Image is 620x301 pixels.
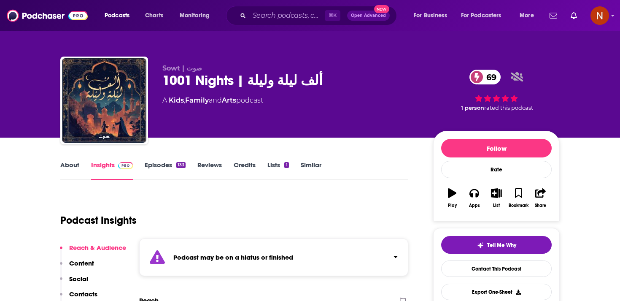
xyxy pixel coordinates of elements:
[520,10,534,22] span: More
[441,139,552,157] button: Follow
[461,105,484,111] span: 1 person
[62,58,146,143] img: 1001 Nights | ألف ليلة وليلة
[69,290,97,298] p: Contacts
[325,10,340,21] span: ⌘ K
[60,275,88,290] button: Social
[590,6,609,25] img: User Profile
[301,161,321,180] a: Similar
[374,5,389,13] span: New
[507,183,529,213] button: Bookmark
[441,260,552,277] a: Contact This Podcast
[176,162,186,168] div: 133
[69,244,126,252] p: Reach & Audience
[509,203,528,208] div: Bookmark
[162,95,263,106] div: A podcast
[197,161,222,180] a: Reviews
[477,242,484,249] img: tell me why sparkle
[60,161,79,180] a: About
[139,239,408,276] section: Click to expand status details
[485,183,507,213] button: List
[173,253,293,261] strong: Podcast may be on a hiatus or finished
[69,275,88,283] p: Social
[222,96,236,104] a: Arts
[514,9,545,22] button: open menu
[567,8,580,23] a: Show notifications dropdown
[69,259,94,267] p: Content
[180,10,210,22] span: Monitoring
[99,9,140,22] button: open menu
[448,203,457,208] div: Play
[185,96,209,104] a: Family
[60,214,137,227] h1: Podcast Insights
[267,161,288,180] a: Lists1
[493,203,500,208] div: List
[60,244,126,259] button: Reach & Audience
[105,10,129,22] span: Podcasts
[209,96,222,104] span: and
[91,161,133,180] a: InsightsPodchaser Pro
[174,9,221,22] button: open menu
[590,6,609,25] button: Show profile menu
[284,162,288,168] div: 1
[7,8,88,24] img: Podchaser - Follow, Share and Rate Podcasts
[184,96,185,104] span: ,
[249,9,325,22] input: Search podcasts, credits, & more...
[234,6,405,25] div: Search podcasts, credits, & more...
[461,10,501,22] span: For Podcasters
[535,203,546,208] div: Share
[478,70,501,84] span: 69
[590,6,609,25] span: Logged in as AdelNBM
[441,236,552,254] button: tell me why sparkleTell Me Why
[456,9,514,22] button: open menu
[414,10,447,22] span: For Business
[546,8,561,23] a: Show notifications dropdown
[118,162,133,169] img: Podchaser Pro
[487,242,516,249] span: Tell Me Why
[234,161,256,180] a: Credits
[408,9,458,22] button: open menu
[463,183,485,213] button: Apps
[484,105,533,111] span: rated this podcast
[351,14,386,18] span: Open Advanced
[530,183,552,213] button: Share
[60,259,94,275] button: Content
[469,70,501,84] a: 69
[169,96,184,104] a: Kids
[140,9,168,22] a: Charts
[441,284,552,300] button: Export One-Sheet
[433,64,560,117] div: 69 1 personrated this podcast
[469,203,480,208] div: Apps
[145,10,163,22] span: Charts
[441,183,463,213] button: Play
[162,64,202,72] span: Sowt | صوت
[441,161,552,178] div: Rate
[347,11,390,21] button: Open AdvancedNew
[145,161,186,180] a: Episodes133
